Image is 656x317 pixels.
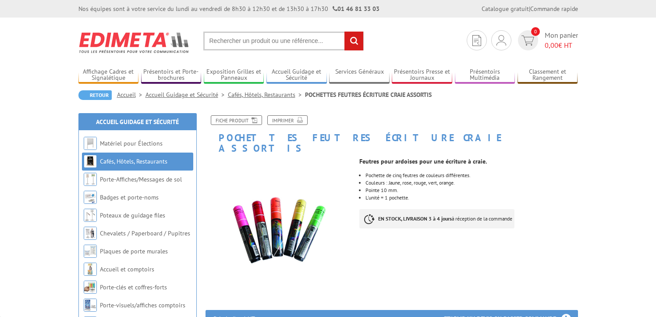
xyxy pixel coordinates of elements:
[117,91,145,99] a: Accueil
[359,209,514,228] p: à réception de la commande
[378,215,452,222] strong: EN STOCK, LIVRAISON 3 à 4 jours
[545,30,578,50] span: Mon panier
[84,245,97,258] img: Plaques de porte murales
[545,40,578,50] span: € HT
[365,180,578,185] li: Couleurs : Jaune, rose, rouge, vert, orange.
[100,301,185,309] a: Porte-visuels/affiches comptoirs
[84,209,97,222] img: Poteaux de guidage files
[100,193,159,201] a: Badges et porte-noms
[344,32,363,50] input: rechercher
[333,5,379,13] strong: 01 46 81 33 03
[518,68,578,82] a: Classement et Rangement
[84,227,97,240] img: Chevalets / Paperboard / Pupitres
[100,175,182,183] a: Porte-Affiches/Messages de sol
[365,173,578,178] li: Pochette de cinq feutres de couleurs différentes.
[100,265,154,273] a: Accueil et comptoirs
[100,283,167,291] a: Porte-clés et coffres-forts
[84,137,97,150] img: Matériel pour Élections
[100,157,167,165] a: Cafés, Hôtels, Restaurants
[84,263,97,276] img: Accueil et comptoirs
[100,139,163,147] a: Matériel pour Élections
[455,68,515,82] a: Présentoirs Multimédia
[100,229,190,237] a: Chevalets / Paperboard / Pupitres
[100,211,165,219] a: Poteaux de guidage files
[521,36,534,46] img: devis rapide
[203,32,364,50] input: Rechercher un produit ou une référence...
[141,68,202,82] a: Présentoirs et Porte-brochures
[84,173,97,186] img: Porte-Affiches/Messages de sol
[531,27,540,36] span: 0
[305,90,432,99] li: POCHETTES FEUTRES ÉCRITURE CRAIE ASSORTIS
[84,299,97,312] img: Porte-visuels/affiches comptoirs
[78,26,190,59] img: Edimeta
[530,5,578,13] a: Commande rapide
[516,30,578,50] a: devis rapide 0 Mon panier 0,00€ HT
[78,90,112,100] a: Retour
[392,68,452,82] a: Présentoirs Presse et Journaux
[204,68,264,82] a: Exposition Grilles et Panneaux
[482,4,578,13] div: |
[482,5,529,13] a: Catalogue gratuit
[267,115,308,125] a: Imprimer
[472,35,481,46] img: devis rapide
[84,191,97,204] img: Badges et porte-noms
[365,188,578,193] li: Pointe 10 mm.
[211,115,262,125] a: Fiche produit
[84,281,97,294] img: Porte-clés et coffres-forts
[228,91,305,99] a: Cafés, Hôtels, Restaurants
[100,247,168,255] a: Plaques de porte murales
[206,158,353,306] img: pochette_5_feutres_pointe_10mm_assortis_215505_1.jpg
[496,35,506,46] img: devis rapide
[266,68,327,82] a: Accueil Guidage et Sécurité
[545,41,558,50] span: 0,00
[96,118,179,126] a: Accueil Guidage et Sécurité
[78,68,139,82] a: Affichage Cadres et Signalétique
[359,157,487,165] strong: Feutres pour ardoises pour une écriture à craie.
[145,91,228,99] a: Accueil Guidage et Sécurité
[84,155,97,168] img: Cafés, Hôtels, Restaurants
[199,115,585,153] h1: POCHETTES FEUTRES ÉCRITURE CRAIE ASSORTIS
[365,195,578,200] li: L'unité = 1 pochette.
[329,68,390,82] a: Services Généraux
[78,4,379,13] div: Nos équipes sont à votre service du lundi au vendredi de 8h30 à 12h30 et de 13h30 à 17h30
